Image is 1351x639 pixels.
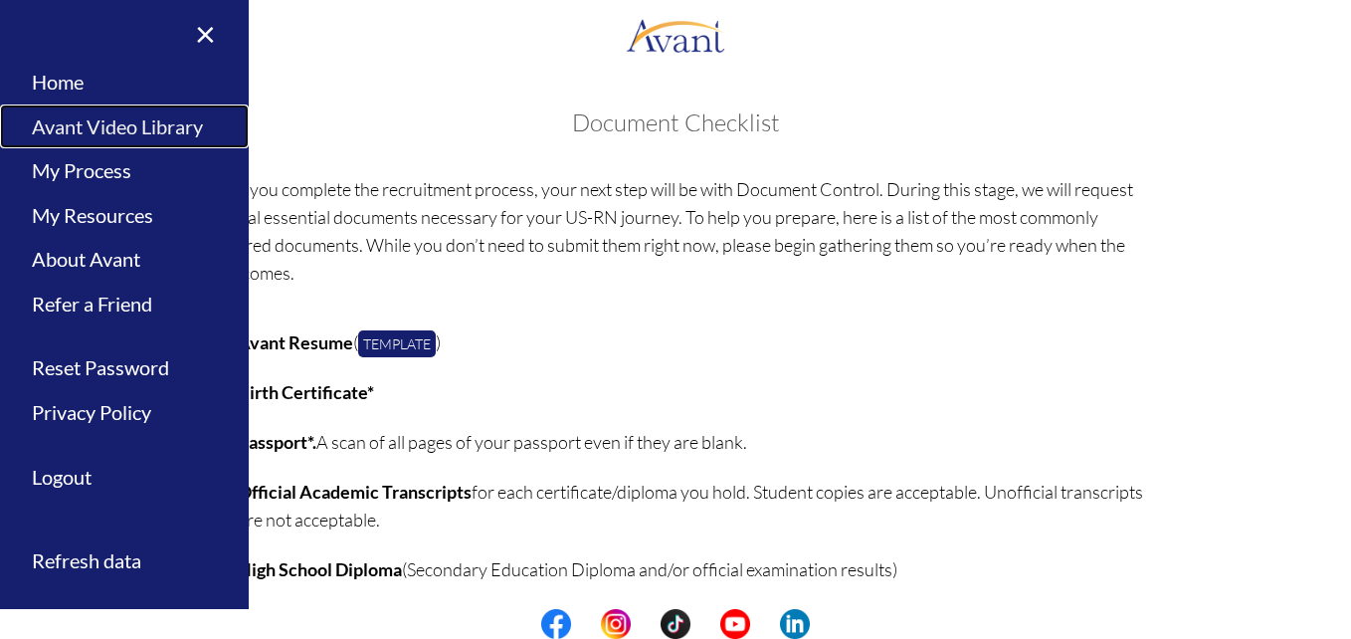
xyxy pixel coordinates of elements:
h3: Document Checklist [20,109,1331,135]
img: tt.png [661,609,690,639]
img: blank.png [631,609,661,639]
p: A scan of all pages of your passport even if they are blank. [238,428,1146,456]
img: in.png [601,609,631,639]
img: logo.png [626,5,725,65]
p: Once you complete the recruitment process, your next step will be with Document Control. During t... [206,175,1146,287]
img: yt.png [720,609,750,639]
b: High School Diploma [238,558,402,580]
p: for each certificate/diploma you hold. Student copies are acceptable. Unofficial transcripts are ... [238,478,1146,533]
p: (Secondary Education Diploma and/or official examination results) [238,555,1146,583]
a: Template [358,330,436,357]
b: Birth Certificate* [238,381,374,403]
b: Official Academic Transcripts [238,481,472,503]
img: li.png [780,609,810,639]
p: ( ) [238,328,1146,356]
img: blank.png [571,609,601,639]
img: blank.png [690,609,720,639]
b: Avant Resume [238,331,353,353]
img: blank.png [750,609,780,639]
img: fb.png [541,609,571,639]
b: Passport*. [238,431,316,453]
